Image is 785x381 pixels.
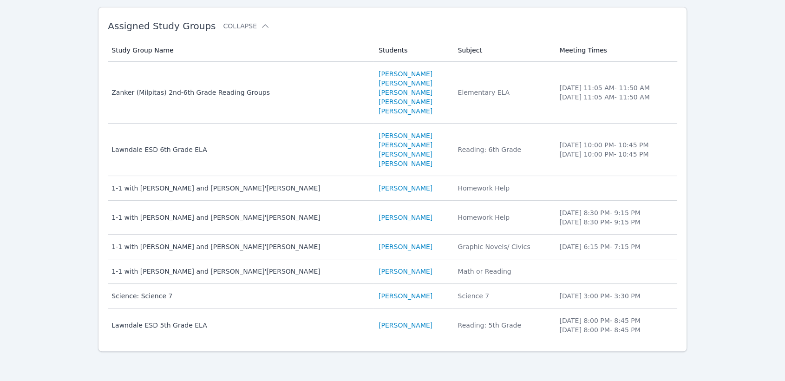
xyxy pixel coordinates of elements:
[458,213,548,222] div: Homework Help
[108,235,677,259] tr: 1-1 with [PERSON_NAME] and [PERSON_NAME]'[PERSON_NAME][PERSON_NAME]Graphic Novels/ Civics[DATE] 6...
[458,145,548,154] div: Reading: 6th Grade
[559,242,671,251] li: [DATE] 6:15 PM - 7:15 PM
[108,284,677,309] tr: Science: Science 7[PERSON_NAME]Science 7[DATE] 3:00 PM- 3:30 PM
[379,184,432,193] a: [PERSON_NAME]
[379,267,432,276] a: [PERSON_NAME]
[379,213,432,222] a: [PERSON_NAME]
[111,213,367,222] div: 1-1 with [PERSON_NAME] and [PERSON_NAME]'[PERSON_NAME]
[111,267,367,276] div: 1-1 with [PERSON_NAME] and [PERSON_NAME]'[PERSON_NAME]
[559,140,671,150] li: [DATE] 10:00 PM - 10:45 PM
[559,217,671,227] li: [DATE] 8:30 PM - 9:15 PM
[559,291,671,301] li: [DATE] 3:00 PM - 3:30 PM
[379,159,432,168] a: [PERSON_NAME]
[379,88,432,97] a: [PERSON_NAME]
[458,267,548,276] div: Math or Reading
[111,321,367,330] div: Lawndale ESD 5th Grade ELA
[108,20,216,32] span: Assigned Study Groups
[379,69,432,79] a: [PERSON_NAME]
[379,79,432,88] a: [PERSON_NAME]
[111,184,367,193] div: 1-1 with [PERSON_NAME] and [PERSON_NAME]'[PERSON_NAME]
[452,39,554,62] th: Subject
[379,321,432,330] a: [PERSON_NAME]
[559,92,671,102] li: [DATE] 11:05 AM - 11:50 AM
[111,145,367,154] div: Lawndale ESD 6th Grade ELA
[458,291,548,301] div: Science 7
[108,259,677,284] tr: 1-1 with [PERSON_NAME] and [PERSON_NAME]'[PERSON_NAME][PERSON_NAME]Math or Reading
[379,150,432,159] a: [PERSON_NAME]
[458,184,548,193] div: Homework Help
[108,62,677,124] tr: Zanker (Milpitas) 2nd-6th Grade Reading Groups[PERSON_NAME][PERSON_NAME][PERSON_NAME][PERSON_NAME...
[379,97,432,106] a: [PERSON_NAME]
[379,140,432,150] a: [PERSON_NAME]
[559,83,671,92] li: [DATE] 11:05 AM - 11:50 AM
[108,124,677,176] tr: Lawndale ESD 6th Grade ELA[PERSON_NAME][PERSON_NAME][PERSON_NAME][PERSON_NAME]Reading: 6th Grade[...
[559,316,671,325] li: [DATE] 8:00 PM - 8:45 PM
[108,39,373,62] th: Study Group Name
[111,242,367,251] div: 1-1 with [PERSON_NAME] and [PERSON_NAME]'[PERSON_NAME]
[111,88,367,97] div: Zanker (Milpitas) 2nd-6th Grade Reading Groups
[108,309,677,342] tr: Lawndale ESD 5th Grade ELA[PERSON_NAME]Reading: 5th Grade[DATE] 8:00 PM- 8:45 PM[DATE] 8:00 PM- 8...
[554,39,677,62] th: Meeting Times
[108,176,677,201] tr: 1-1 with [PERSON_NAME] and [PERSON_NAME]'[PERSON_NAME][PERSON_NAME]Homework Help
[379,242,432,251] a: [PERSON_NAME]
[379,131,432,140] a: [PERSON_NAME]
[111,291,367,301] div: Science: Science 7
[108,201,677,235] tr: 1-1 with [PERSON_NAME] and [PERSON_NAME]'[PERSON_NAME][PERSON_NAME]Homework Help[DATE] 8:30 PM- 9...
[458,321,548,330] div: Reading: 5th Grade
[559,325,671,335] li: [DATE] 8:00 PM - 8:45 PM
[559,150,671,159] li: [DATE] 10:00 PM - 10:45 PM
[458,88,548,97] div: Elementary ELA
[559,208,671,217] li: [DATE] 8:30 PM - 9:15 PM
[373,39,452,62] th: Students
[458,242,548,251] div: Graphic Novels/ Civics
[223,21,269,31] button: Collapse
[379,106,432,116] a: [PERSON_NAME]
[379,291,432,301] a: [PERSON_NAME]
